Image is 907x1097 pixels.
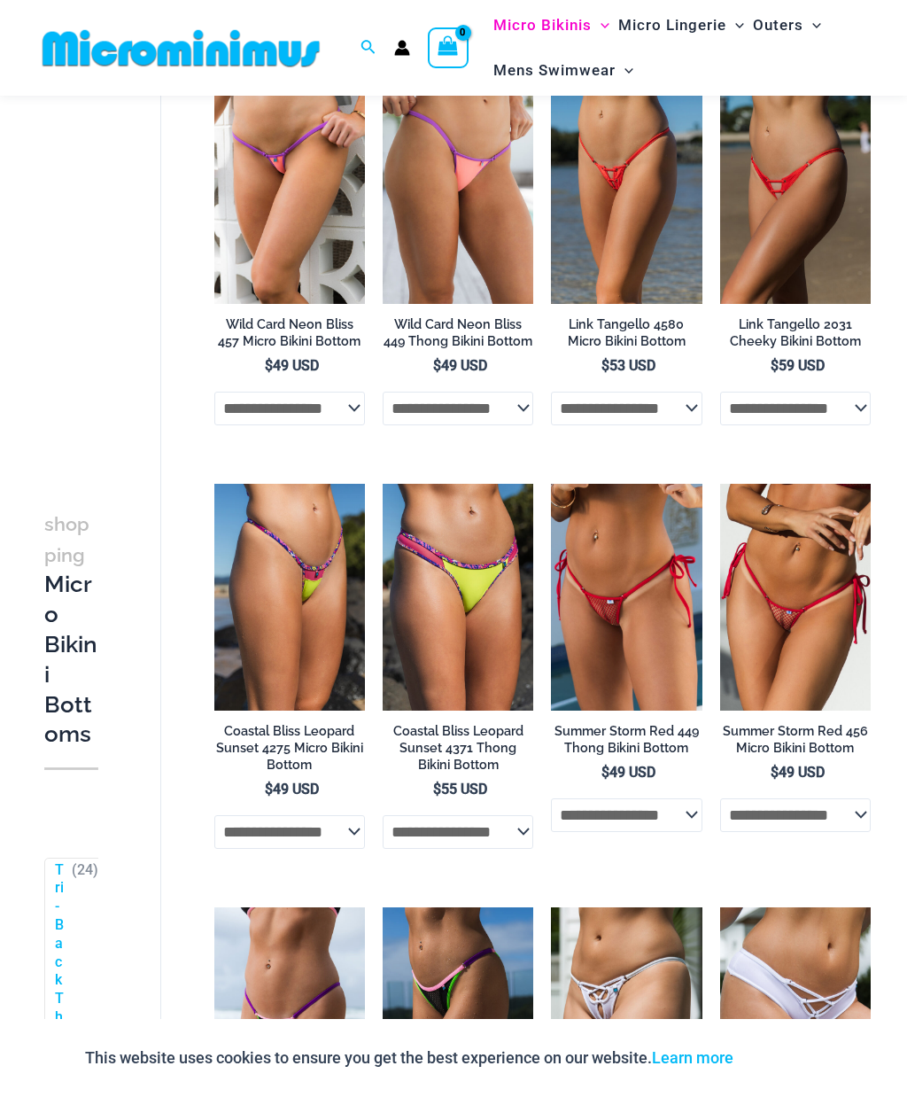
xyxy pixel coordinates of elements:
a: Link Tangello 4580 Micro Bikini Bottom [551,316,702,356]
a: Micro BikinisMenu ToggleMenu Toggle [489,3,614,48]
h2: Link Tangello 2031 Cheeky Bikini Bottom [720,316,871,349]
a: Summer Storm Red 456 Micro 02Summer Storm Red 456 Micro 03Summer Storm Red 456 Micro 03 [720,484,871,711]
img: Coastal Bliss Leopard Sunset Thong Bikini 03 [383,484,533,711]
a: Mens SwimwearMenu ToggleMenu Toggle [489,48,638,93]
bdi: 49 USD [433,357,487,374]
a: OutersMenu ToggleMenu Toggle [748,3,826,48]
span: shopping [44,513,89,566]
h2: Coastal Bliss Leopard Sunset 4371 Thong Bikini Bottom [383,723,533,773]
a: Micro LingerieMenu ToggleMenu Toggle [614,3,748,48]
span: $ [433,357,441,374]
a: Wild Card Neon Bliss 449 Thong 01Wild Card Neon Bliss 449 Thong 02Wild Card Neon Bliss 449 Thong 02 [383,77,533,304]
span: $ [265,781,273,797]
a: Wild Card Neon Bliss 449 Thong Bikini Bottom [383,316,533,356]
button: Accept [747,1037,822,1079]
iframe: TrustedSite Certified [44,99,204,454]
bdi: 59 USD [771,357,825,374]
bdi: 49 USD [265,357,319,374]
a: Coastal Bliss Leopard Sunset Thong Bikini 03Coastal Bliss Leopard Sunset 4371 Thong Bikini 02Coas... [383,484,533,711]
bdi: 49 USD [601,764,655,781]
span: $ [433,781,441,797]
a: Link Tangello 2031 Cheeky 01Link Tangello 2031 Cheeky 02Link Tangello 2031 Cheeky 02 [720,77,871,304]
img: Link Tangello 2031 Cheeky 01 [720,77,871,304]
a: Summer Storm Red 449 Thong 01Summer Storm Red 449 Thong 03Summer Storm Red 449 Thong 03 [551,484,702,710]
span: Micro Bikinis [493,3,592,48]
span: Outers [753,3,803,48]
span: $ [771,357,779,374]
h2: Summer Storm Red 449 Thong Bikini Bottom [551,723,702,756]
span: $ [601,357,609,374]
span: Micro Lingerie [618,3,726,48]
a: Link Tangello 2031 Cheeky Bikini Bottom [720,316,871,356]
h2: Summer Storm Red 456 Micro Bikini Bottom [720,723,871,756]
a: Coastal Bliss Leopard Sunset 4275 Micro Bikini Bottom [214,723,365,779]
a: Link Tangello 4580 Micro 01Link Tangello 4580 Micro 02Link Tangello 4580 Micro 02 [551,77,702,304]
span: $ [265,357,273,374]
span: 24 [77,861,93,878]
a: Account icon link [394,40,410,56]
span: $ [601,764,609,781]
img: Wild Card Neon Bliss 449 Thong 01 [383,77,533,304]
img: MM SHOP LOGO FLAT [35,28,327,68]
span: Menu Toggle [616,48,633,93]
a: Summer Storm Red 449 Thong Bikini Bottom [551,723,702,763]
a: Search icon link [360,37,376,59]
span: Menu Toggle [803,3,821,48]
a: Learn more [652,1048,733,1067]
img: Wild Card Neon Bliss 312 Top 457 Micro 04 [214,77,365,304]
a: Wild Card Neon Bliss 312 Top 457 Micro 04Wild Card Neon Bliss 312 Top 457 Micro 05Wild Card Neon ... [214,77,365,304]
h2: Coastal Bliss Leopard Sunset 4275 Micro Bikini Bottom [214,723,365,773]
span: $ [771,764,779,781]
h2: Link Tangello 4580 Micro Bikini Bottom [551,316,702,349]
img: Link Tangello 4580 Micro 01 [551,77,702,304]
bdi: 49 USD [771,764,825,781]
bdi: 53 USD [601,357,655,374]
h3: Micro Bikini Bottoms [44,509,98,750]
span: Mens Swimwear [493,48,616,93]
span: Menu Toggle [592,3,609,48]
p: This website uses cookies to ensure you get the best experience on our website. [85,1045,733,1071]
bdi: 49 USD [265,781,319,797]
a: Coastal Bliss Leopard Sunset 4371 Thong Bikini Bottom [383,723,533,779]
span: Menu Toggle [726,3,744,48]
a: Coastal Bliss Leopard Sunset 4275 Micro Bikini 01Coastal Bliss Leopard Sunset 4275 Micro Bikini 0... [214,484,365,711]
img: Coastal Bliss Leopard Sunset 4275 Micro Bikini 01 [214,484,365,711]
h2: Wild Card Neon Bliss 457 Micro Bikini Bottom [214,316,365,349]
img: Summer Storm Red 456 Micro 02 [720,484,871,711]
a: View Shopping Cart, empty [428,27,469,68]
bdi: 55 USD [433,781,487,797]
a: Summer Storm Red 456 Micro Bikini Bottom [720,723,871,763]
h2: Wild Card Neon Bliss 449 Thong Bikini Bottom [383,316,533,349]
img: Summer Storm Red 449 Thong 01 [551,484,702,710]
a: Wild Card Neon Bliss 457 Micro Bikini Bottom [214,316,365,356]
